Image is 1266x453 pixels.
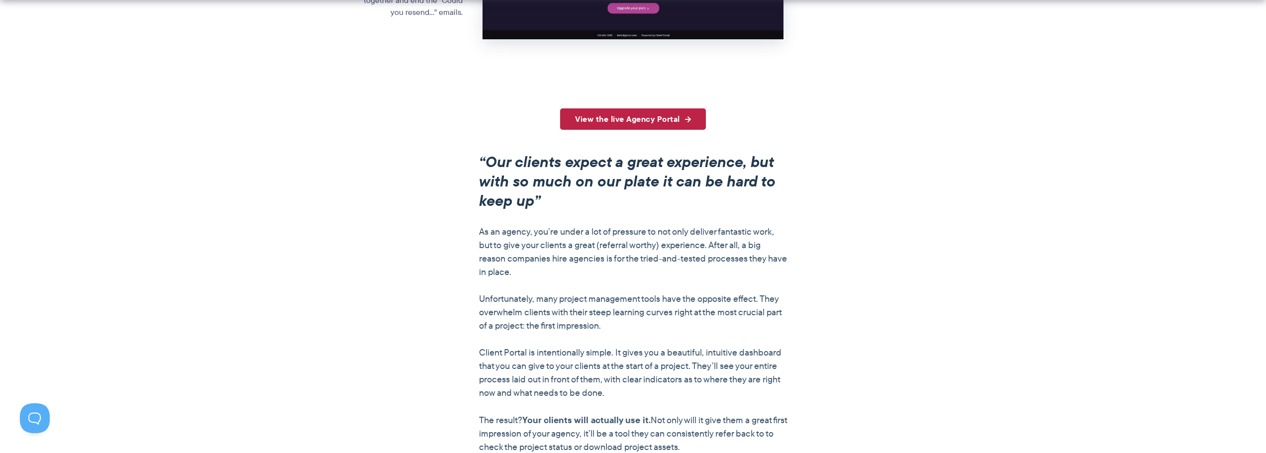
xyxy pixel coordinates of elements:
p: Client Portal is intentionally simple. It gives you a beautiful, intuitive dashboard that you can... [479,346,787,400]
em: “Our clients expect a great experience, but with so much on our plate it can be hard to keep up” [479,151,776,212]
p: As an agency, you’re under a lot of pressure to not only deliver fantastic work, but to give your... [479,225,787,279]
strong: Your clients will actually use it. [522,413,651,427]
p: Unfortunately, many project management tools have the opposite effect. They overwhelm clients wit... [479,292,787,333]
a: View the live Agency Portal [560,108,706,130]
iframe: Toggle Customer Support [20,403,50,433]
